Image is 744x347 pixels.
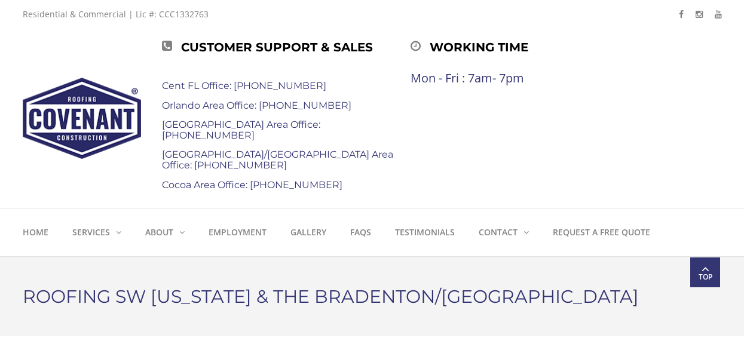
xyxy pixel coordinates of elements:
[197,208,278,256] a: Employment
[23,78,141,159] img: Covenant Roofing and Construction, Inc.
[338,208,383,256] a: FAQs
[467,208,541,256] a: Contact
[133,208,197,256] a: About
[690,257,720,287] a: Top
[145,226,173,238] strong: About
[209,226,267,238] strong: Employment
[290,226,326,238] strong: Gallery
[162,100,351,111] a: Orlando Area Office: [PHONE_NUMBER]
[690,271,720,283] span: Top
[553,226,650,238] strong: Request a Free Quote
[541,208,662,256] a: Request a Free Quote
[395,226,455,238] strong: Testimonials
[162,37,410,57] div: Customer Support & Sales
[60,208,133,256] a: Services
[23,275,722,318] h1: Roofing SW [US_STATE] & the Bradenton/[GEOGRAPHIC_DATA]
[23,208,60,256] a: Home
[411,72,659,85] div: Mon - Fri : 7am- 7pm
[23,226,48,238] strong: Home
[278,208,338,256] a: Gallery
[350,226,371,238] strong: FAQs
[162,149,393,171] a: [GEOGRAPHIC_DATA]/[GEOGRAPHIC_DATA] Area Office: [PHONE_NUMBER]
[162,119,320,141] a: [GEOGRAPHIC_DATA] Area Office: [PHONE_NUMBER]
[162,80,326,91] a: Cent FL Office: [PHONE_NUMBER]
[72,226,110,238] strong: Services
[479,226,518,238] strong: Contact
[383,208,467,256] a: Testimonials
[162,179,342,191] a: Cocoa Area Office: [PHONE_NUMBER]
[411,37,659,57] div: Working time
